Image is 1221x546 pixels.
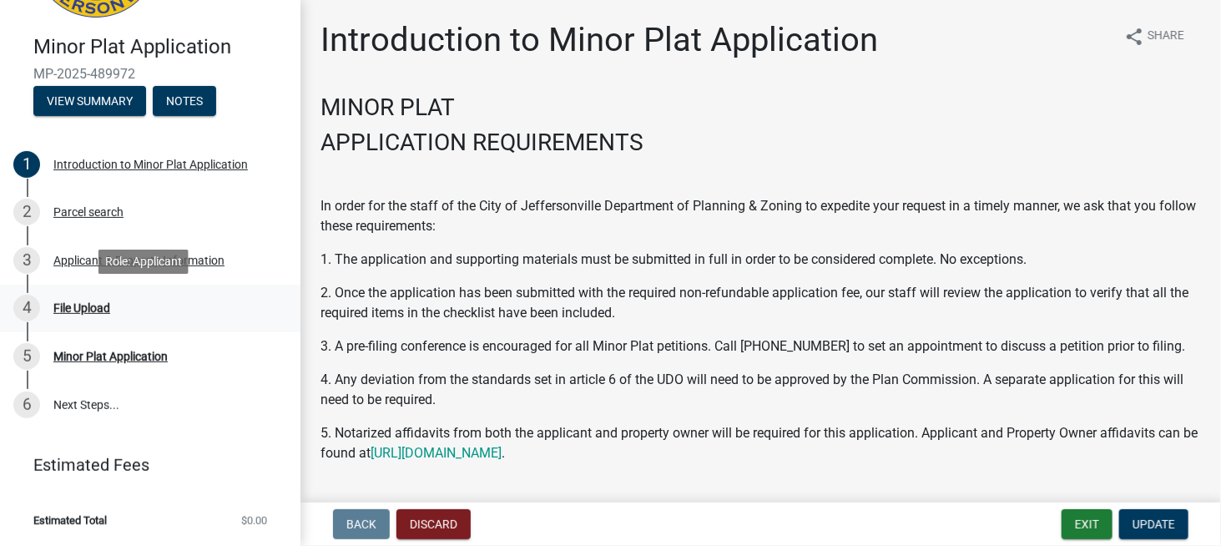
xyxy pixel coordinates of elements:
[33,95,146,109] wm-modal-confirm: Summary
[320,370,1201,410] p: 4. Any deviation from the standards set in article 6 of the UDO will need to be approved by the P...
[1062,509,1113,539] button: Exit
[33,66,267,82] span: MP-2025-489972
[1111,20,1198,53] button: shareShare
[98,250,189,274] div: Role: Applicant
[320,283,1201,323] p: 2. Once the application has been submitted with the required non-refundable application fee, our ...
[241,515,267,526] span: $0.00
[320,423,1201,463] p: 5. Notarized affidavits from both the applicant and property owner will be required for this appl...
[53,159,248,170] div: Introduction to Minor Plat Application
[320,336,1201,356] p: 3. A pre-filing conference is encouraged for all Minor Plat petitions. Call [PHONE_NUMBER] to set...
[33,35,287,59] h4: Minor Plat Application
[53,255,225,266] div: Applicant & Property Information
[1124,27,1144,47] i: share
[320,20,878,60] h1: Introduction to Minor Plat Application
[1119,509,1188,539] button: Update
[333,509,390,539] button: Back
[1148,27,1184,47] span: Share
[153,86,216,116] button: Notes
[396,509,471,539] button: Discard
[53,302,110,314] div: File Upload
[13,199,40,225] div: 2
[13,343,40,370] div: 5
[1133,518,1175,531] span: Update
[346,518,376,531] span: Back
[320,94,1201,122] h3: MINOR PLAT
[320,129,1201,157] h3: APPLICATION REQUIREMENTS
[13,151,40,178] div: 1
[33,86,146,116] button: View Summary
[53,351,168,362] div: Minor Plat Application
[13,392,40,418] div: 6
[153,95,216,109] wm-modal-confirm: Notes
[13,448,274,482] a: Estimated Fees
[53,206,124,218] div: Parcel search
[13,295,40,321] div: 4
[320,250,1201,270] p: 1. The application and supporting materials must be submitted in full in order to be considered c...
[13,247,40,274] div: 3
[33,515,107,526] span: Estimated Total
[371,445,502,461] a: [URL][DOMAIN_NAME]
[320,196,1201,236] p: In order for the staff of the City of Jeffersonville Department of Planning & Zoning to expedite ...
